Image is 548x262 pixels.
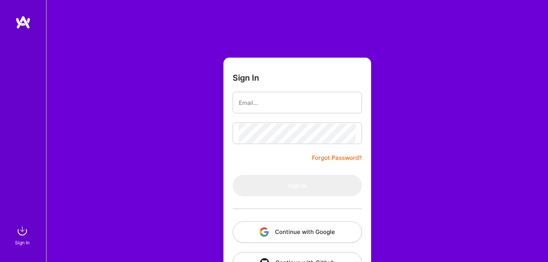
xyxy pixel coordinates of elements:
a: sign inSign In [16,223,30,247]
input: Email... [239,93,356,113]
img: icon [260,227,269,237]
h3: Sign In [233,73,259,83]
img: logo [15,15,31,29]
img: sign in [15,223,30,239]
a: Forgot Password? [312,153,362,163]
div: Sign In [15,239,30,247]
button: Continue with Google [233,221,362,243]
button: Sign In [233,175,362,196]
